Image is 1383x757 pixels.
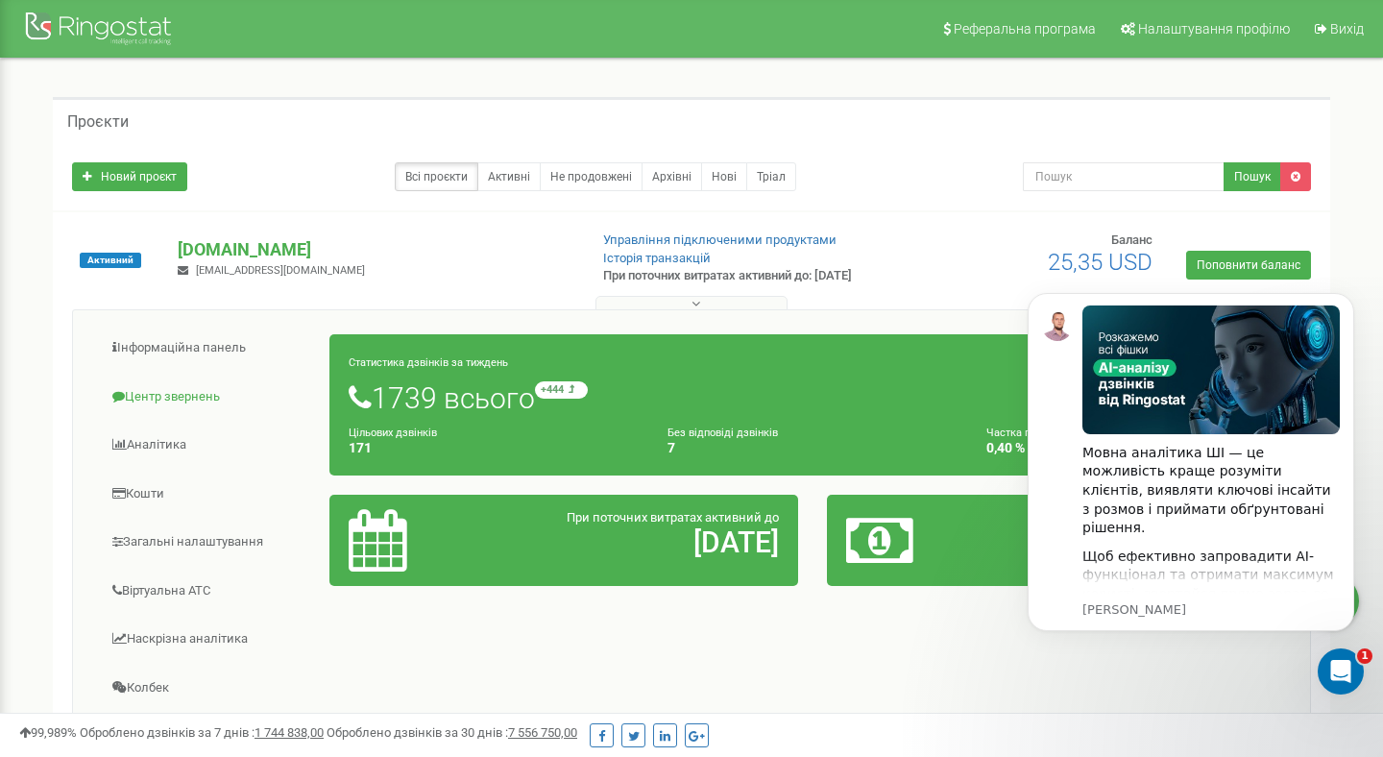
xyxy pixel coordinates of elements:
a: Колбек [87,665,330,712]
a: Всі проєкти [395,162,478,191]
small: Статистика дзвінків за тиждень [349,356,508,369]
iframe: Intercom live chat [1318,648,1364,695]
a: Віртуальна АТС [87,568,330,615]
h4: 0,40 % [986,441,1276,455]
a: Тріал [746,162,796,191]
a: Новий проєкт [72,162,187,191]
span: При поточних витратах активний до [567,510,779,525]
span: Реферальна програма [954,21,1096,37]
span: Баланс [1111,232,1152,247]
span: 99,989% [19,725,77,740]
span: 1 [1357,648,1372,664]
a: Загальні налаштування [87,519,330,566]
h4: 171 [349,441,639,455]
span: [EMAIL_ADDRESS][DOMAIN_NAME] [196,264,365,277]
span: Оброблено дзвінків за 7 днів : [80,725,324,740]
a: Поповнити баланс [1186,251,1311,280]
a: Аналiтика [87,422,330,469]
small: Цільових дзвінків [349,427,437,439]
a: Архівні [642,162,702,191]
span: Налаштування профілю [1138,21,1290,37]
a: Історія транзакцій [603,251,711,265]
h4: 7 [667,441,958,455]
a: Нові [701,162,747,191]
a: Інформаційна панель [87,325,330,372]
u: 1 744 838,00 [255,725,324,740]
a: Управління підключеними продуктами [603,232,837,247]
h1: 1739 всього [349,381,1276,414]
h2: [DATE] [501,526,779,558]
small: Без відповіді дзвінків [667,427,778,439]
a: Центр звернень [87,374,330,421]
span: 25,35 USD [1048,249,1152,276]
p: [DOMAIN_NAME] [178,237,571,262]
span: Оброблено дзвінків за 30 днів : [327,725,577,740]
small: Частка пропущених дзвінків [986,427,1128,439]
span: Активний [80,253,141,268]
a: Кошти [87,471,330,518]
input: Пошук [1023,162,1225,191]
small: +444 [535,381,588,399]
a: Не продовжені [540,162,643,191]
button: Пошук [1224,162,1281,191]
span: Вихід [1330,21,1364,37]
p: При поточних витратах активний до: [DATE] [603,267,891,285]
a: Наскрізна аналітика [87,616,330,663]
u: 7 556 750,00 [508,725,577,740]
iframe: Intercom notifications повідомлення [999,264,1383,705]
a: Активні [477,162,541,191]
h5: Проєкти [67,113,129,131]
